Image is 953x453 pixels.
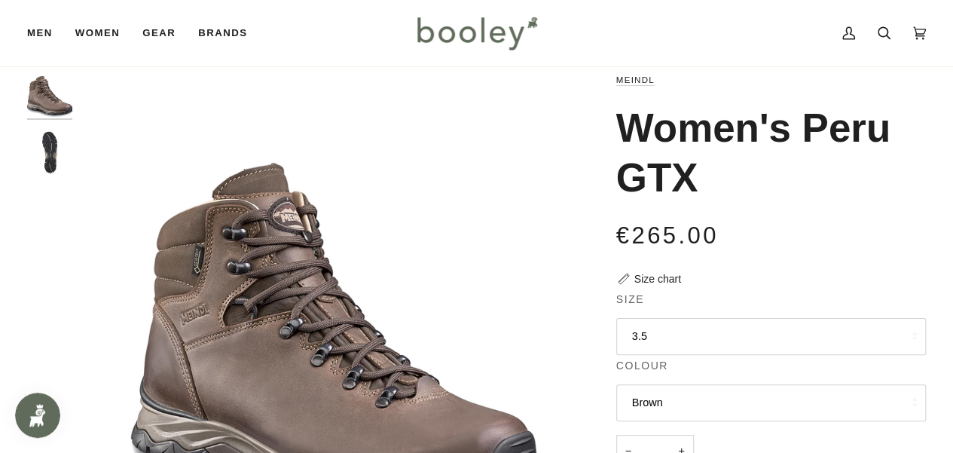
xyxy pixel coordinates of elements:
[411,11,542,55] img: Booley
[15,393,60,438] iframe: Button to open loyalty program pop-up
[616,222,719,249] span: €265.00
[27,72,72,117] img: Women's Peru GTX Brown - Booley Galway
[616,384,926,421] button: Brown
[616,292,644,308] span: Size
[198,26,247,41] span: Brands
[634,271,681,287] div: Size chart
[27,130,72,175] img: Women's Peru GTX Sole - Booley Galway
[75,26,120,41] span: Women
[27,26,53,41] span: Men
[616,318,926,355] button: 3.5
[616,75,655,84] a: Meindl
[616,103,915,203] h1: Women's Peru GTX
[142,26,176,41] span: Gear
[616,358,668,374] span: Colour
